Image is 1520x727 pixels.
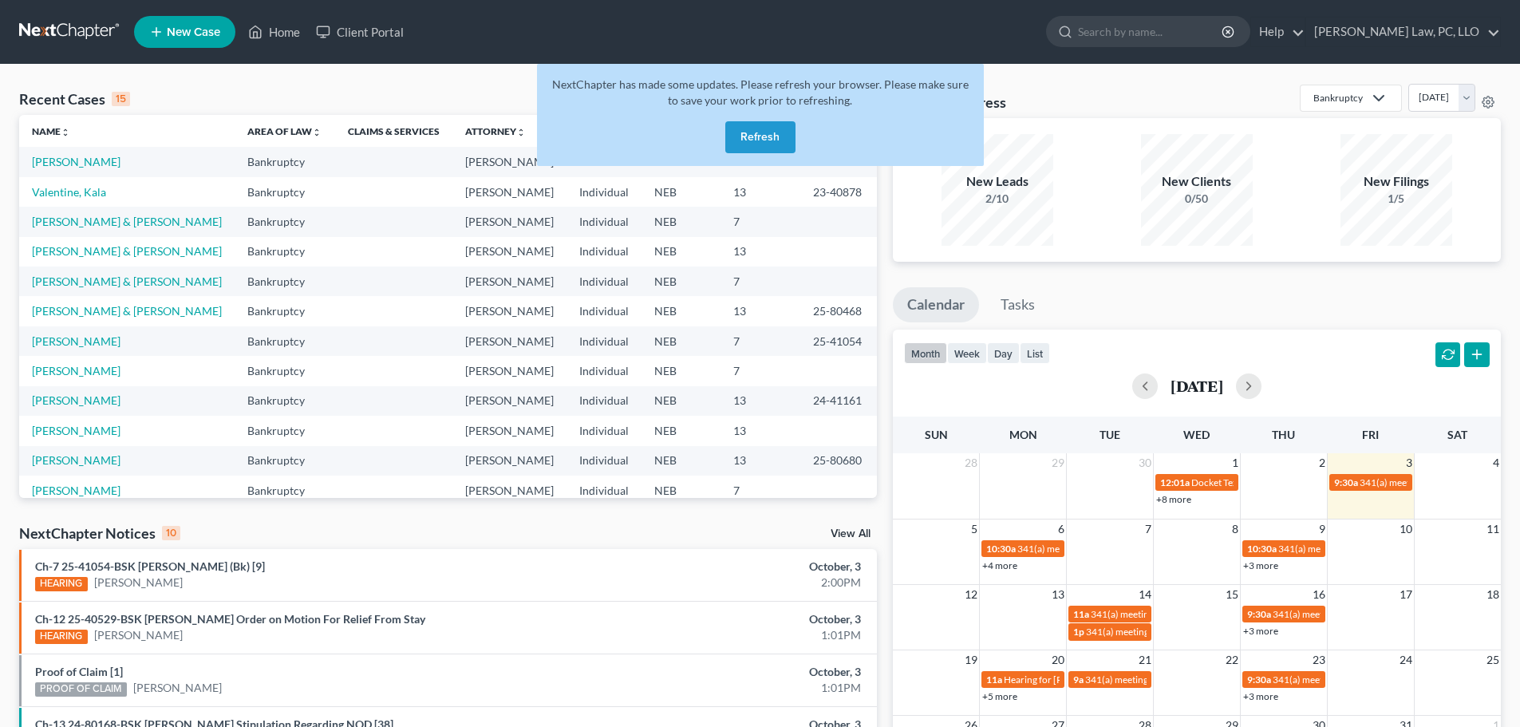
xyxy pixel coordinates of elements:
[1086,626,1240,638] span: 341(a) meeting for [PERSON_NAME]
[452,416,567,445] td: [PERSON_NAME]
[1243,625,1278,637] a: +3 more
[642,476,720,505] td: NEB
[642,416,720,445] td: NEB
[1141,172,1253,191] div: New Clients
[133,680,222,696] a: [PERSON_NAME]
[235,416,334,445] td: Bankruptcy
[312,128,322,137] i: unfold_more
[567,356,642,385] td: Individual
[94,627,183,643] a: [PERSON_NAME]
[969,520,979,539] span: 5
[986,287,1049,322] a: Tasks
[32,155,120,168] a: [PERSON_NAME]
[1137,453,1153,472] span: 30
[235,296,334,326] td: Bankruptcy
[721,476,800,505] td: 7
[567,296,642,326] td: Individual
[32,364,120,377] a: [PERSON_NAME]
[1224,650,1240,670] span: 22
[516,128,526,137] i: unfold_more
[19,524,180,543] div: NextChapter Notices
[32,334,120,348] a: [PERSON_NAME]
[1485,650,1501,670] span: 25
[235,476,334,505] td: Bankruptcy
[904,342,947,364] button: month
[1247,674,1271,686] span: 9:30a
[596,575,861,591] div: 2:00PM
[1317,453,1327,472] span: 2
[452,386,567,416] td: [PERSON_NAME]
[1398,520,1414,539] span: 10
[247,125,322,137] a: Area of Lawunfold_more
[452,356,567,385] td: [PERSON_NAME]
[1243,690,1278,702] a: +3 more
[1156,493,1191,505] a: +8 more
[925,428,948,441] span: Sun
[32,393,120,407] a: [PERSON_NAME]
[1334,476,1358,488] span: 9:30a
[162,526,180,540] div: 10
[800,326,877,356] td: 25-41054
[893,287,979,322] a: Calendar
[642,237,720,267] td: NEB
[986,674,1002,686] span: 11a
[235,207,334,236] td: Bankruptcy
[1091,608,1329,620] span: 341(a) meeting for [PERSON_NAME] & [PERSON_NAME]
[35,682,127,697] div: PROOF OF CLAIM
[1073,608,1089,620] span: 11a
[1137,650,1153,670] span: 21
[800,177,877,207] td: 23-40878
[167,26,220,38] span: New Case
[596,627,861,643] div: 1:01PM
[235,356,334,385] td: Bankruptcy
[1491,453,1501,472] span: 4
[1183,428,1210,441] span: Wed
[947,342,987,364] button: week
[1362,428,1379,441] span: Fri
[642,326,720,356] td: NEB
[1273,674,1427,686] span: 341(a) meeting for [PERSON_NAME]
[1050,453,1066,472] span: 29
[235,326,334,356] td: Bankruptcy
[32,215,222,228] a: [PERSON_NAME] & [PERSON_NAME]
[567,416,642,445] td: Individual
[642,356,720,385] td: NEB
[567,386,642,416] td: Individual
[235,386,334,416] td: Bankruptcy
[721,267,800,296] td: 7
[1230,520,1240,539] span: 8
[32,484,120,497] a: [PERSON_NAME]
[721,177,800,207] td: 13
[1313,91,1363,105] div: Bankruptcy
[963,453,979,472] span: 28
[963,585,979,604] span: 12
[1230,453,1240,472] span: 1
[452,446,567,476] td: [PERSON_NAME]
[1317,520,1327,539] span: 9
[1251,18,1305,46] a: Help
[32,304,222,318] a: [PERSON_NAME] & [PERSON_NAME]
[1360,476,1514,488] span: 341(a) meeting for [PERSON_NAME]
[1311,585,1327,604] span: 16
[1073,674,1084,686] span: 9a
[1398,585,1414,604] span: 17
[721,416,800,445] td: 13
[982,690,1017,702] a: +5 more
[32,185,106,199] a: Valentine, Kala
[642,177,720,207] td: NEB
[986,543,1016,555] span: 10:30a
[1398,650,1414,670] span: 24
[1020,342,1050,364] button: list
[32,424,120,437] a: [PERSON_NAME]
[642,207,720,236] td: NEB
[1278,543,1432,555] span: 341(a) meeting for [PERSON_NAME]
[1009,428,1037,441] span: Mon
[32,125,70,137] a: Nameunfold_more
[235,267,334,296] td: Bankruptcy
[721,296,800,326] td: 13
[308,18,412,46] a: Client Portal
[596,680,861,696] div: 1:01PM
[721,237,800,267] td: 13
[1073,626,1084,638] span: 1p
[725,121,796,153] button: Refresh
